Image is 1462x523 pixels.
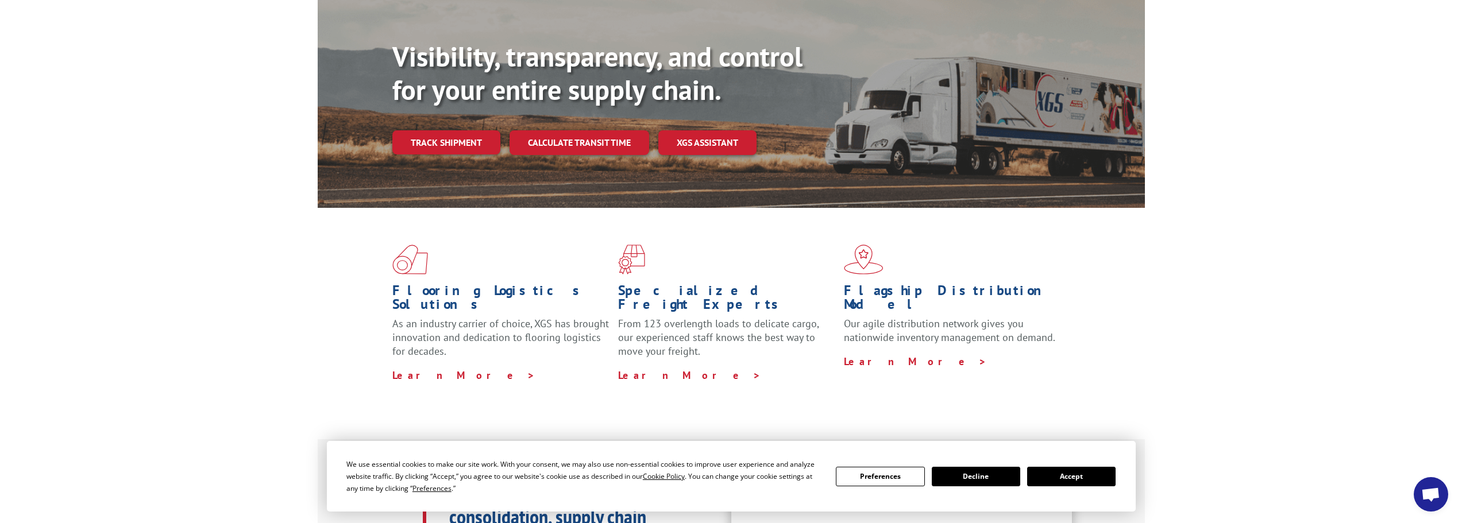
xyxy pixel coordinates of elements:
[1414,477,1448,512] div: Open chat
[932,467,1020,486] button: Decline
[844,317,1055,344] span: Our agile distribution network gives you nationwide inventory management on demand.
[844,284,1061,317] h1: Flagship Distribution Model
[510,130,649,155] a: Calculate transit time
[412,483,452,493] span: Preferences
[618,284,835,317] h1: Specialized Freight Experts
[346,458,822,494] div: We use essential cookies to make our site work. With your consent, we may also use non-essential ...
[392,245,428,274] img: xgs-icon-total-supply-chain-intelligence-red
[618,245,645,274] img: xgs-icon-focused-on-flooring-red
[844,245,884,274] img: xgs-icon-flagship-distribution-model-red
[1027,467,1116,486] button: Accept
[836,467,924,486] button: Preferences
[844,355,987,368] a: Learn More >
[392,369,535,382] a: Learn More >
[392,130,500,154] a: Track shipment
[392,284,610,317] h1: Flooring Logistics Solutions
[327,441,1136,512] div: Cookie Consent Prompt
[618,317,835,368] p: From 123 overlength loads to delicate cargo, our experienced staff knows the best way to move you...
[392,317,609,358] span: As an industry carrier of choice, XGS has brought innovation and dedication to flooring logistics...
[643,471,685,481] span: Cookie Policy
[658,130,757,155] a: XGS ASSISTANT
[392,38,803,107] b: Visibility, transparency, and control for your entire supply chain.
[618,369,761,382] a: Learn More >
